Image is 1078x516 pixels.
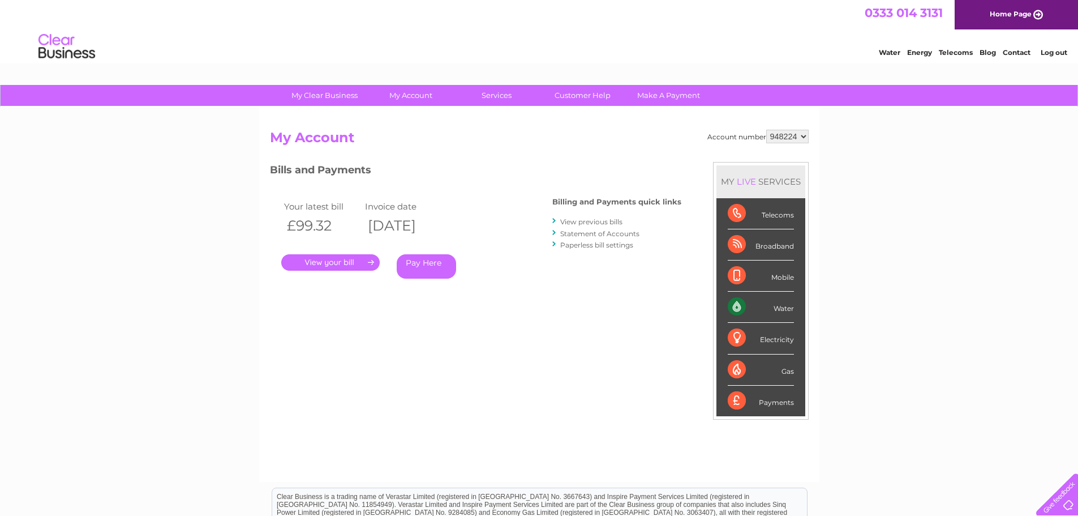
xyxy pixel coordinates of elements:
[728,261,794,292] div: Mobile
[560,241,633,249] a: Paperless bill settings
[728,386,794,416] div: Payments
[38,29,96,64] img: logo.png
[362,199,444,214] td: Invoice date
[281,214,363,237] th: £99.32
[560,229,639,238] a: Statement of Accounts
[364,85,457,106] a: My Account
[552,198,681,206] h4: Billing and Payments quick links
[728,323,794,354] div: Electricity
[270,162,681,182] h3: Bills and Payments
[397,254,456,279] a: Pay Here
[560,218,622,226] a: View previous bills
[270,130,809,151] h2: My Account
[707,130,809,143] div: Account number
[879,48,900,57] a: Water
[281,199,363,214] td: Your latest bill
[281,254,380,271] a: .
[865,6,943,20] a: 0333 014 3131
[278,85,371,106] a: My Clear Business
[450,85,543,106] a: Services
[716,165,805,198] div: MY SERVICES
[1041,48,1067,57] a: Log out
[728,229,794,261] div: Broadband
[728,355,794,386] div: Gas
[939,48,973,57] a: Telecoms
[622,85,715,106] a: Make A Payment
[362,214,444,237] th: [DATE]
[735,176,758,187] div: LIVE
[728,198,794,229] div: Telecoms
[728,292,794,323] div: Water
[980,48,996,57] a: Blog
[272,6,807,55] div: Clear Business is a trading name of Verastar Limited (registered in [GEOGRAPHIC_DATA] No. 3667643...
[1003,48,1030,57] a: Contact
[536,85,629,106] a: Customer Help
[907,48,932,57] a: Energy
